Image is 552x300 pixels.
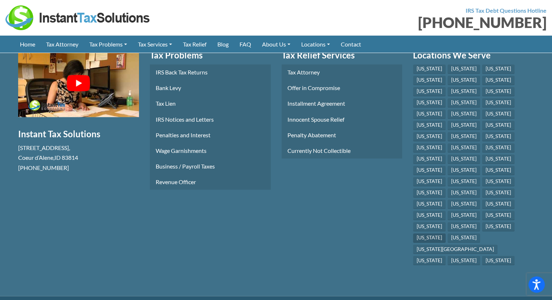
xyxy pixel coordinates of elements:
a: [US_STATE] [447,222,480,231]
a: Offer in Compromise [282,80,402,96]
a: [US_STATE] [482,64,515,74]
a: [US_STATE] [447,177,480,186]
a: [US_STATE] [447,154,480,164]
a: Innocent Spouse Relief [282,112,402,127]
a: [US_STATE][GEOGRAPHIC_DATA] [413,244,498,254]
span: 83814 [62,154,78,161]
a: [US_STATE] [413,233,446,243]
span: ID [54,154,61,161]
a: [US_STATE] [413,132,446,141]
a: [US_STATE] [413,64,446,74]
a: [US_STATE] [447,199,480,209]
a: Locations We Serve [413,49,534,61]
a: [US_STATE] [413,87,446,96]
a: Tax Problems [84,36,132,53]
span: Coeur d’Alene [18,154,53,161]
a: [US_STATE] [482,87,515,96]
a: Tax Attorney [282,64,402,80]
a: Blog [212,36,234,53]
a: [US_STATE] [482,177,515,186]
a: [US_STATE] [447,143,480,153]
a: [US_STATE] [413,109,446,119]
a: Tax Relief Services [282,49,402,61]
a: [US_STATE] [447,98,480,108]
a: Tax Problems [150,49,271,61]
a: [US_STATE] [447,121,480,130]
a: About Us [257,36,296,53]
a: [US_STATE] [482,143,515,153]
button: Play Youtube video [18,49,139,117]
div: , , [18,143,139,173]
a: [US_STATE] [447,188,480,198]
a: [US_STATE] [413,222,446,231]
a: [US_STATE] [482,121,515,130]
a: [US_STATE] [482,132,515,141]
a: Tax Attorney [41,36,84,53]
a: Contact [335,36,367,53]
a: [US_STATE] [482,109,515,119]
a: [US_STATE] [413,154,446,164]
a: [US_STATE] [447,76,480,85]
a: Currently Not Collectible [282,143,402,158]
a: [US_STATE] [447,87,480,96]
a: [US_STATE] [482,199,515,209]
a: [US_STATE] [482,256,515,265]
a: [US_STATE] [447,233,480,243]
a: [US_STATE] [447,132,480,141]
a: Bank Levy [150,80,271,96]
a: [US_STATE] [413,98,446,108]
a: Tax Relief [177,36,212,53]
div: [PHONE_NUMBER] [282,15,547,30]
a: [US_STATE] [482,98,515,108]
a: Instant Tax Solutions Logo [5,13,151,20]
a: Tax Lien [150,96,271,111]
a: Tax Services [132,36,177,53]
a: Penalty Abatement [282,127,402,143]
span: [PHONE_NUMBER] [18,164,69,171]
a: [US_STATE] [447,211,480,220]
a: [US_STATE] [447,256,480,265]
a: [US_STATE] [413,211,446,220]
strong: IRS Tax Debt Questions Hotline [466,7,547,14]
a: [US_STATE] [413,188,446,198]
a: [US_STATE] [413,76,446,85]
a: Wage Garnishments [150,143,271,158]
a: [US_STATE] [413,199,446,209]
h4: Instant Tax Solutions [18,128,139,140]
a: Penalties and Interest [150,127,271,143]
a: IRS Notices and Letters [150,112,271,127]
a: FAQ [234,36,257,53]
a: Business / Payroll Taxes [150,158,271,174]
a: [US_STATE] [447,109,480,119]
a: [US_STATE] [482,166,515,175]
a: Installment Agreement [282,96,402,111]
a: [US_STATE] [482,188,515,198]
a: [US_STATE] [413,121,446,130]
a: [US_STATE] [482,211,515,220]
img: Instant Tax Solutions Logo [5,5,151,30]
a: [US_STATE] [447,64,480,74]
a: [US_STATE] [482,222,515,231]
a: [US_STATE] [482,76,515,85]
a: [US_STATE] [447,166,480,175]
a: Locations [296,36,335,53]
a: Home [15,36,41,53]
a: [US_STATE] [413,256,446,265]
a: Revenue Officer [150,174,271,190]
a: [US_STATE] [413,166,446,175]
a: [US_STATE] [482,154,515,164]
a: [US_STATE] [413,177,446,186]
a: [US_STATE] [413,143,446,153]
a: IRS Back Tax Returns [150,64,271,80]
span: [STREET_ADDRESS] [18,144,69,151]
